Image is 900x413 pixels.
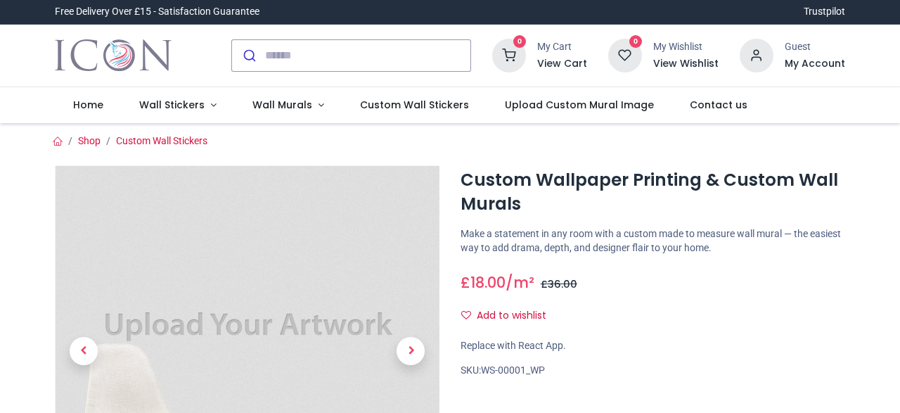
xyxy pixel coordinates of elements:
[653,57,719,71] a: View Wishlist
[629,35,643,49] sup: 0
[55,5,259,19] div: Free Delivery Over £15 - Satisfaction Guarantee
[461,339,845,353] div: Replace with React App.
[785,40,845,54] div: Guest
[461,364,845,378] div: SKU:
[481,364,545,376] span: WS-00001_WP
[653,40,719,54] div: My Wishlist
[55,36,171,75] img: Icon Wall Stickers
[232,40,265,71] button: Submit
[537,57,587,71] a: View Cart
[461,304,558,328] button: Add to wishlistAdd to wishlist
[492,49,526,60] a: 0
[116,135,207,146] a: Custom Wall Stickers
[139,98,205,112] span: Wall Stickers
[505,98,654,112] span: Upload Custom Mural Image
[804,5,845,19] a: Trustpilot
[461,272,506,293] span: £
[513,35,527,49] sup: 0
[234,87,342,124] a: Wall Murals
[252,98,312,112] span: Wall Murals
[461,310,471,320] i: Add to wishlist
[537,40,587,54] div: My Cart
[461,227,845,255] p: Make a statement in any room with a custom made to measure wall mural — the easiest way to add dr...
[70,337,98,365] span: Previous
[608,49,642,60] a: 0
[73,98,103,112] span: Home
[470,272,506,293] span: 18.00
[55,36,171,75] a: Logo of Icon Wall Stickers
[461,168,845,217] h1: Custom Wallpaper Printing & Custom Wall Murals
[541,277,577,291] span: £
[360,98,469,112] span: Custom Wall Stickers
[122,87,235,124] a: Wall Stickers
[690,98,747,112] span: Contact us
[506,272,534,293] span: /m²
[548,277,577,291] span: 36.00
[397,337,425,365] span: Next
[785,57,845,71] a: My Account
[78,135,101,146] a: Shop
